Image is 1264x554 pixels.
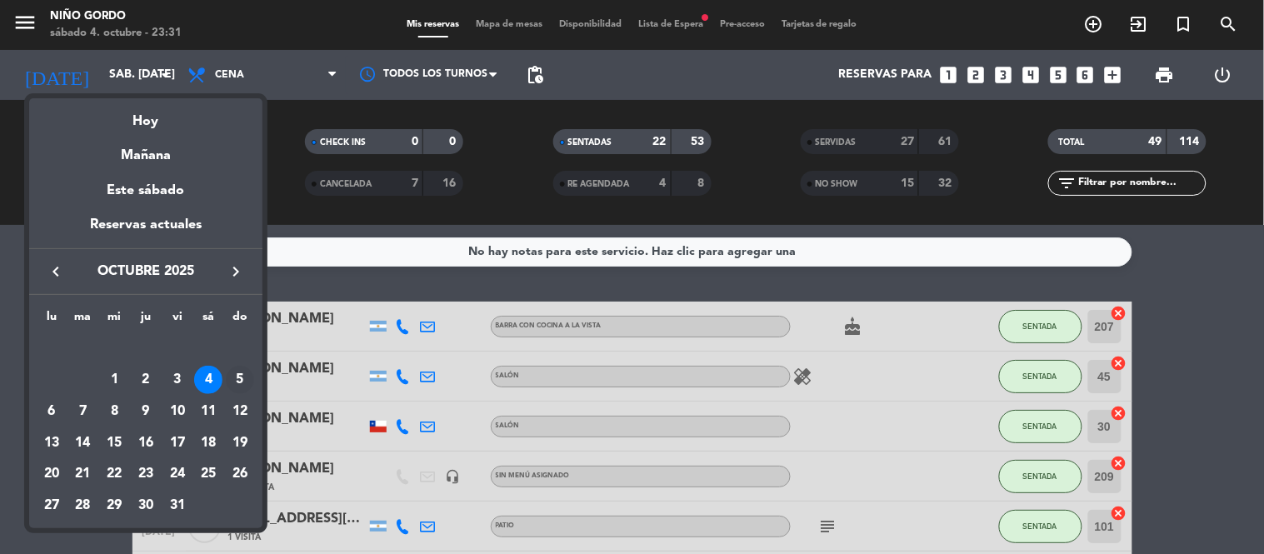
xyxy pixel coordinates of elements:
div: Reservas actuales [29,214,262,248]
div: Hoy [29,98,262,132]
div: 20 [37,460,66,488]
td: 3 de octubre de 2025 [162,364,193,396]
div: 1 [100,366,128,394]
button: keyboard_arrow_left [41,261,71,282]
div: 31 [163,492,192,520]
td: 2 de octubre de 2025 [130,364,162,396]
td: 22 de octubre de 2025 [98,458,130,490]
td: 21 de octubre de 2025 [67,458,99,490]
div: 15 [100,429,128,457]
th: lunes [36,307,67,333]
td: 23 de octubre de 2025 [130,458,162,490]
td: 30 de octubre de 2025 [130,490,162,522]
td: 6 de octubre de 2025 [36,396,67,427]
td: 24 de octubre de 2025 [162,458,193,490]
div: 18 [194,429,222,457]
td: 13 de octubre de 2025 [36,427,67,459]
div: 24 [163,460,192,488]
div: 27 [37,492,66,520]
td: 5 de octubre de 2025 [224,364,256,396]
th: jueves [130,307,162,333]
td: 14 de octubre de 2025 [67,427,99,459]
td: 25 de octubre de 2025 [193,458,225,490]
th: martes [67,307,99,333]
td: 27 de octubre de 2025 [36,490,67,522]
div: 16 [132,429,160,457]
td: 29 de octubre de 2025 [98,490,130,522]
th: viernes [162,307,193,333]
td: 20 de octubre de 2025 [36,458,67,490]
td: 1 de octubre de 2025 [98,364,130,396]
div: 14 [69,429,97,457]
div: 21 [69,460,97,488]
div: 11 [194,397,222,426]
div: 12 [226,397,254,426]
td: 16 de octubre de 2025 [130,427,162,459]
td: 10 de octubre de 2025 [162,396,193,427]
div: Mañana [29,132,262,167]
div: 9 [132,397,160,426]
div: 23 [132,460,160,488]
div: Este sábado [29,167,262,214]
td: 19 de octubre de 2025 [224,427,256,459]
i: keyboard_arrow_right [226,262,246,282]
th: domingo [224,307,256,333]
td: 31 de octubre de 2025 [162,490,193,522]
i: keyboard_arrow_left [46,262,66,282]
span: octubre 2025 [71,261,221,282]
th: miércoles [98,307,130,333]
div: 30 [132,492,160,520]
td: 7 de octubre de 2025 [67,396,99,427]
div: 17 [163,429,192,457]
div: 29 [100,492,128,520]
td: OCT. [36,333,256,365]
td: 4 de octubre de 2025 [193,364,225,396]
div: 8 [100,397,128,426]
div: 13 [37,429,66,457]
td: 26 de octubre de 2025 [224,458,256,490]
div: 5 [226,366,254,394]
div: 22 [100,460,128,488]
div: 2 [132,366,160,394]
td: 8 de octubre de 2025 [98,396,130,427]
td: 11 de octubre de 2025 [193,396,225,427]
div: 7 [69,397,97,426]
td: 28 de octubre de 2025 [67,490,99,522]
button: keyboard_arrow_right [221,261,251,282]
div: 3 [163,366,192,394]
div: 19 [226,429,254,457]
td: 18 de octubre de 2025 [193,427,225,459]
td: 12 de octubre de 2025 [224,396,256,427]
div: 25 [194,460,222,488]
div: 26 [226,460,254,488]
div: 4 [194,366,222,394]
div: 10 [163,397,192,426]
td: 17 de octubre de 2025 [162,427,193,459]
th: sábado [193,307,225,333]
div: 6 [37,397,66,426]
td: 15 de octubre de 2025 [98,427,130,459]
div: 28 [69,492,97,520]
td: 9 de octubre de 2025 [130,396,162,427]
